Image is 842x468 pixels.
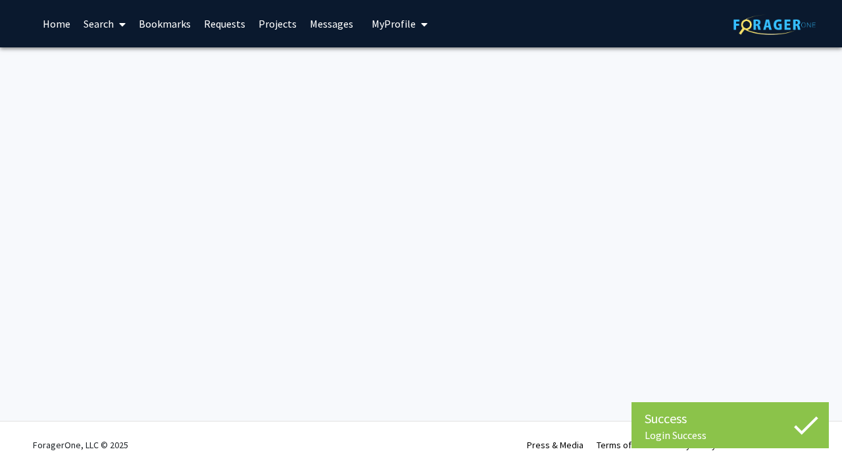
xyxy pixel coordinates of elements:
[645,429,816,442] div: Login Success
[597,439,649,451] a: Terms of Use
[733,14,816,35] img: ForagerOne Logo
[645,409,816,429] div: Success
[36,1,77,47] a: Home
[77,1,132,47] a: Search
[33,422,128,468] div: ForagerOne, LLC © 2025
[252,1,303,47] a: Projects
[527,439,583,451] a: Press & Media
[303,1,360,47] a: Messages
[372,17,416,30] span: My Profile
[132,1,197,47] a: Bookmarks
[197,1,252,47] a: Requests
[786,409,832,458] iframe: Chat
